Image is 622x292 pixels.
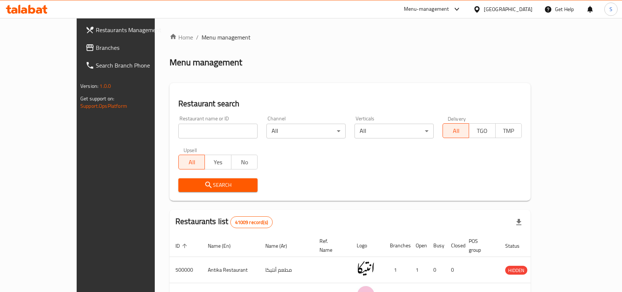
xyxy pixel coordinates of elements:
h2: Restaurants list [175,216,273,228]
td: Antika Restaurant [202,257,259,283]
th: Logo [351,234,384,257]
span: ID [175,241,189,250]
div: All [354,124,434,138]
button: Search [178,178,258,192]
img: Antika Restaurant [357,259,375,278]
span: 41009 record(s) [231,219,272,226]
div: All [266,124,346,138]
button: All [443,123,469,138]
th: Branches [384,234,410,257]
span: TGO [472,126,492,136]
span: All [182,157,202,168]
span: Version: [80,81,98,91]
span: Get support on: [80,94,114,103]
a: Search Branch Phone [80,56,181,74]
input: Search for restaurant name or ID.. [178,124,258,138]
a: Branches [80,39,181,56]
td: 0 [427,257,445,283]
td: 500000 [170,257,202,283]
span: 1.0.0 [99,81,111,91]
div: Total records count [230,216,273,228]
div: Export file [510,213,528,231]
span: All [446,126,466,136]
span: Menu management [202,33,251,42]
span: HIDDEN [505,266,527,275]
span: Name (Ar) [265,241,297,250]
span: Search Branch Phone [96,61,175,70]
a: Restaurants Management [80,21,181,39]
nav: breadcrumb [170,33,531,42]
td: 1 [384,257,410,283]
label: Upsell [184,147,197,152]
span: Name (En) [208,241,240,250]
div: Menu-management [404,5,449,14]
h2: Restaurant search [178,98,522,109]
a: Home [170,33,193,42]
label: Delivery [448,116,466,121]
a: Support.OpsPlatform [80,101,127,111]
th: Open [410,234,427,257]
span: Search [184,181,252,190]
span: Branches [96,43,175,52]
td: مطعم أنتيكا [259,257,314,283]
h2: Menu management [170,56,242,68]
td: 1 [410,257,427,283]
span: Status [505,241,529,250]
span: No [234,157,255,168]
span: POS group [469,237,490,254]
th: Closed [445,234,463,257]
span: TMP [499,126,519,136]
button: TMP [495,123,522,138]
button: TGO [469,123,495,138]
span: S [609,5,612,13]
button: No [231,155,258,169]
th: Busy [427,234,445,257]
div: HIDDEN [505,266,527,275]
span: Ref. Name [319,237,342,254]
li: / [196,33,199,42]
td: 0 [445,257,463,283]
button: Yes [205,155,231,169]
div: [GEOGRAPHIC_DATA] [484,5,532,13]
span: Yes [208,157,228,168]
button: All [178,155,205,169]
span: Restaurants Management [96,25,175,34]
